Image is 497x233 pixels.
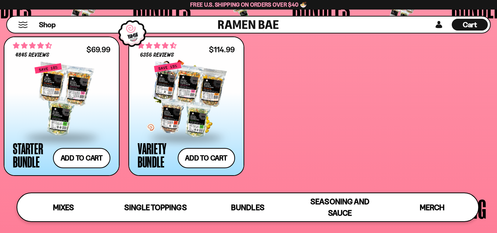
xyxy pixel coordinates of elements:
[140,52,174,58] span: 6356 reviews
[202,193,294,221] a: Bundles
[138,142,174,168] div: Variety Bundle
[178,148,235,168] button: Add to cart
[294,193,386,221] a: Seasoning and Sauce
[86,46,110,53] div: $69.99
[124,203,187,212] span: Single Toppings
[110,193,202,221] a: Single Toppings
[138,41,177,50] span: 4.63 stars
[15,52,49,58] span: 4845 reviews
[413,195,487,222] span: Seasoning
[39,19,56,31] a: Shop
[209,46,235,53] div: $114.99
[310,197,369,218] span: Seasoning and Sauce
[39,20,56,30] span: Shop
[13,41,52,50] span: 4.71 stars
[53,203,74,212] span: Mixes
[128,36,244,176] a: 4.63 stars 6356 reviews $114.99 Variety Bundle Add to cart
[18,22,28,28] button: Mobile Menu Trigger
[420,203,444,212] span: Merch
[463,20,477,29] span: Cart
[53,148,110,168] button: Add to cart
[452,17,488,33] div: Cart
[386,193,478,221] a: Merch
[231,203,264,212] span: Bundles
[13,142,49,168] div: Starter Bundle
[4,36,120,176] a: 4.71 stars 4845 reviews $69.99 Starter Bundle Add to cart
[190,1,307,8] span: Free U.S. Shipping on Orders over $40 🍜
[17,193,110,221] a: Mixes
